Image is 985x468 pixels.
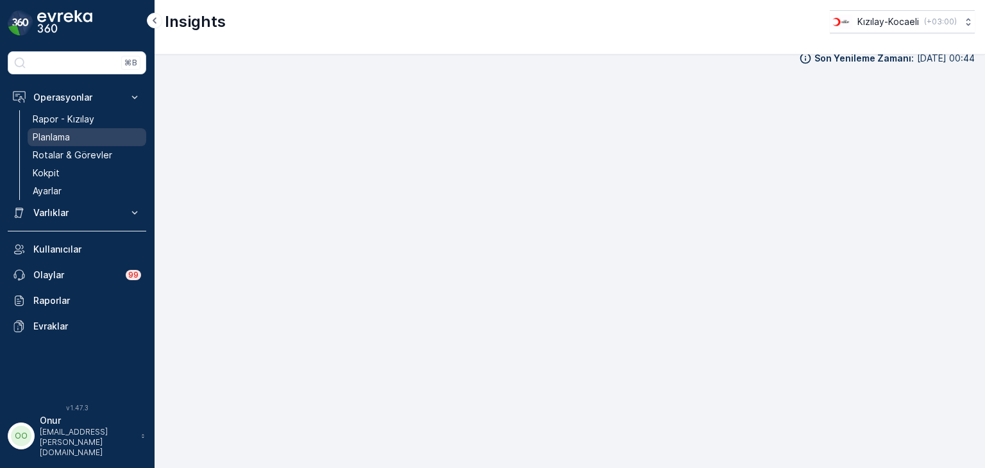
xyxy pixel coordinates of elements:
[8,288,146,313] a: Raporlar
[857,15,919,28] p: Kızılay-Kocaeli
[37,10,92,36] img: logo_dark-DEwI_e13.png
[28,146,146,164] a: Rotalar & Görevler
[8,85,146,110] button: Operasyonlar
[165,12,226,32] p: Insights
[33,91,121,104] p: Operasyonlar
[40,414,135,427] p: Onur
[8,313,146,339] a: Evraklar
[11,426,31,446] div: OO
[124,58,137,68] p: ⌘B
[33,243,141,256] p: Kullanıcılar
[33,167,60,180] p: Kokpit
[33,206,121,219] p: Varlıklar
[814,52,914,65] p: Son Yenileme Zamanı :
[128,270,139,280] p: 99
[917,52,975,65] p: [DATE] 00:44
[8,237,146,262] a: Kullanıcılar
[8,10,33,36] img: logo
[33,113,94,126] p: Rapor - Kızılay
[8,414,146,458] button: OOOnur[EMAIL_ADDRESS][PERSON_NAME][DOMAIN_NAME]
[33,269,118,281] p: Olaylar
[924,17,957,27] p: ( +03:00 )
[33,185,62,197] p: Ayarlar
[33,320,141,333] p: Evraklar
[830,15,852,29] img: k%C4%B1z%C4%B1lay_0jL9uU1.png
[28,182,146,200] a: Ayarlar
[40,427,135,458] p: [EMAIL_ADDRESS][PERSON_NAME][DOMAIN_NAME]
[8,404,146,412] span: v 1.47.3
[830,10,975,33] button: Kızılay-Kocaeli(+03:00)
[8,200,146,226] button: Varlıklar
[8,262,146,288] a: Olaylar99
[33,131,70,144] p: Planlama
[28,128,146,146] a: Planlama
[28,164,146,182] a: Kokpit
[28,110,146,128] a: Rapor - Kızılay
[33,149,112,162] p: Rotalar & Görevler
[33,294,141,307] p: Raporlar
